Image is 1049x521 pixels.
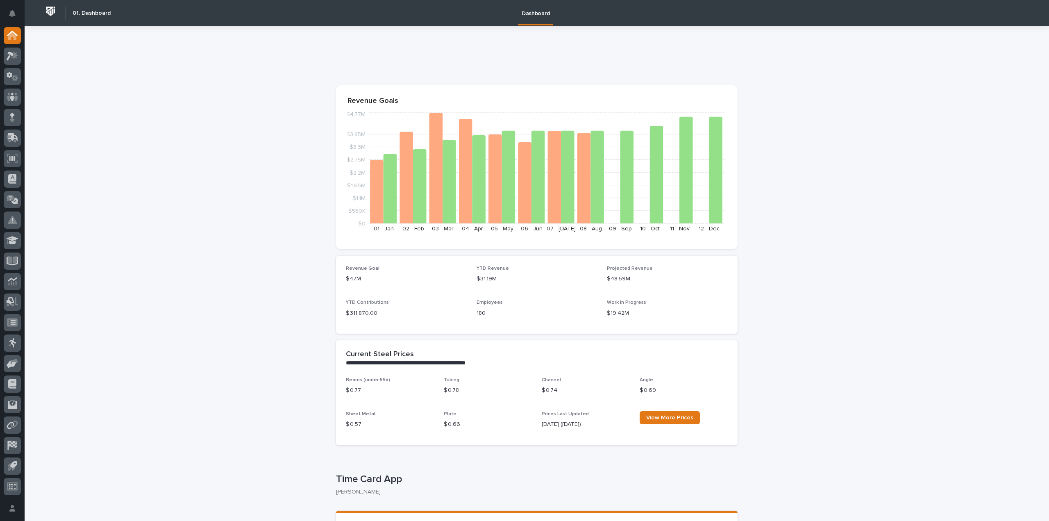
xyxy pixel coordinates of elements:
p: Time Card App [336,473,734,485]
p: $ 0.66 [444,420,532,429]
p: $ 0.57 [346,420,434,429]
p: [PERSON_NAME] [336,489,731,496]
text: 10 - Oct [640,226,660,232]
p: $48.59M [607,275,728,283]
tspan: $3.85M [346,132,366,137]
h2: 01. Dashboard [73,10,111,17]
text: 08 - Aug [580,226,602,232]
tspan: $0 [358,221,366,227]
tspan: $1.1M [352,195,366,201]
span: YTD Revenue [477,266,509,271]
tspan: $4.77M [346,111,366,117]
img: Workspace Logo [43,4,58,19]
p: [DATE] ([DATE]) [542,420,630,429]
tspan: $550K [348,208,366,214]
text: 06 - Jun [521,226,543,232]
p: $ 311,870.00 [346,309,467,318]
tspan: $2.2M [350,170,366,175]
tspan: $3.3M [350,144,366,150]
span: Prices Last Updated [542,412,589,416]
text: 04 - Apr [462,226,483,232]
span: View More Prices [646,415,693,421]
span: Work in Progress [607,300,646,305]
text: 12 - Dec [699,226,720,232]
p: $47M [346,275,467,283]
p: $31.19M [477,275,597,283]
p: $ 0.77 [346,386,434,395]
span: Channel [542,378,561,382]
span: Revenue Goal [346,266,379,271]
p: Revenue Goals [347,97,726,106]
span: Projected Revenue [607,266,653,271]
h2: Current Steel Prices [346,350,414,359]
span: Tubing [444,378,459,382]
button: Notifications [4,5,21,22]
p: 180 [477,309,597,318]
span: Plate [444,412,456,416]
text: 02 - Feb [402,226,424,232]
span: Sheet Metal [346,412,375,416]
text: 11 - Nov [670,226,690,232]
span: YTD Contributions [346,300,389,305]
span: Beams (under 55#) [346,378,390,382]
tspan: $2.75M [347,157,366,163]
p: $ 0.69 [640,386,728,395]
p: $19.42M [607,309,728,318]
span: Employees [477,300,503,305]
text: 07 - [DATE] [547,226,576,232]
text: 09 - Sep [609,226,632,232]
a: View More Prices [640,411,700,424]
tspan: $1.65M [347,182,366,188]
div: Notifications [10,10,21,23]
span: Angle [640,378,653,382]
text: 01 - Jan [374,226,394,232]
p: $ 0.74 [542,386,630,395]
p: $ 0.78 [444,386,532,395]
text: 03 - Mar [432,226,454,232]
text: 05 - May [491,226,513,232]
